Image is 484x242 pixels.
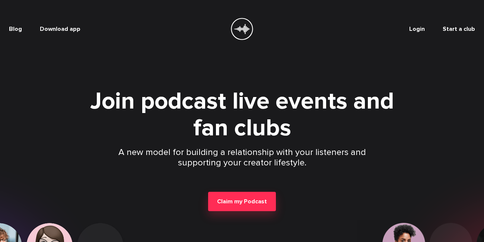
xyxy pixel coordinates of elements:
button: Download app [40,25,80,33]
p: A new model for building a relationship with your listeners and supporting your creator lifestyle. [117,147,367,168]
a: Login [409,25,425,33]
span: Claim my Podcast [217,198,267,205]
h1: Join podcast live events and fan clubs [75,88,409,141]
button: Claim my Podcast [208,192,276,211]
a: Start a club [443,25,475,33]
a: Blog [9,25,22,33]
